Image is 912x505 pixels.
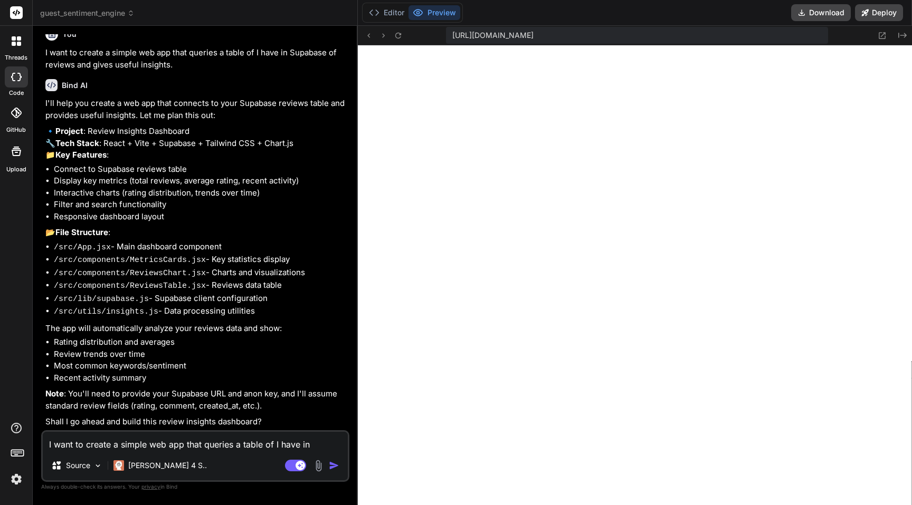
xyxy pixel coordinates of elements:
li: Display key metrics (total reviews, average rating, recent activity) [54,175,347,187]
p: 📂 : [45,227,347,239]
p: The app will automatically analyze your reviews data and show: [45,323,347,335]
code: /src/components/MetricsCards.jsx [54,256,206,265]
li: Rating distribution and averages [54,336,347,348]
p: Source [66,460,90,471]
li: - Supabase client configuration [54,293,347,306]
button: Editor [365,5,408,20]
img: settings [7,470,25,488]
li: - Charts and visualizations [54,267,347,280]
code: /src/components/ReviewsChart.jsx [54,269,206,278]
img: attachment [312,460,325,472]
h6: Bind AI [62,80,88,91]
p: 🔹 : Review Insights Dashboard 🔧 : React + Vite + Supabase + Tailwind CSS + Chart.js 📁 : [45,125,347,161]
p: Always double-check its answers. Your in Bind [41,482,349,492]
h6: You [62,29,77,40]
iframe: Preview [358,45,912,505]
p: I'll help you create a web app that connects to your Supabase reviews table and provides useful i... [45,98,347,121]
button: Deploy [855,4,903,21]
code: /src/App.jsx [54,243,111,252]
p: Shall I go ahead and build this review insights dashboard? [45,416,347,428]
li: Interactive charts (rating distribution, trends over time) [54,187,347,199]
span: guest_sentiment_engine [40,8,135,18]
strong: Tech Stack [55,138,99,148]
strong: Note [45,389,64,399]
img: Claude 4 Sonnet [113,460,124,471]
code: /src/lib/supabase.js [54,295,149,304]
strong: Key Features [55,150,107,160]
label: threads [5,53,27,62]
li: - Key statistics display [54,254,347,267]
button: Preview [408,5,460,20]
strong: File Structure [55,227,108,237]
img: icon [329,460,339,471]
label: code [9,89,24,98]
p: : You'll need to provide your Supabase URL and anon key, and I'll assume standard review fields (... [45,388,347,412]
img: Pick Models [93,461,102,470]
li: - Reviews data table [54,279,347,293]
p: I want to create a simple web app that queries a table of I have in Supabase of reviews and gives... [45,47,347,71]
span: privacy [141,483,160,490]
li: Review trends over time [54,348,347,361]
strong: Project [55,126,83,136]
li: Filter and search functionality [54,199,347,211]
li: - Main dashboard component [54,241,347,254]
code: /src/utils/insights.js [54,307,158,316]
li: Connect to Supabase reviews table [54,163,347,176]
button: Download [791,4,851,21]
span: [URL][DOMAIN_NAME] [452,30,534,41]
label: Upload [6,165,26,174]
p: [PERSON_NAME] 4 S.. [128,460,207,471]
li: Most common keywords/sentiment [54,360,347,372]
code: /src/components/ReviewsTable.jsx [54,281,206,290]
li: Responsive dashboard layout [54,211,347,223]
li: - Data processing utilities [54,305,347,318]
label: GitHub [6,125,26,134]
li: Recent activity summary [54,372,347,384]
